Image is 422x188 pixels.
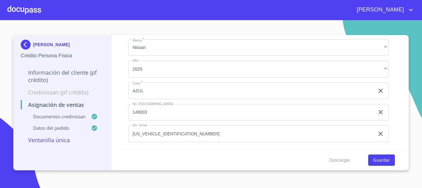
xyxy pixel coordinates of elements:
[21,69,104,84] p: Información del cliente (PF crédito)
[128,61,389,77] div: 2025
[21,101,104,108] p: Asignación de Ventas
[21,136,104,144] p: Ventanilla única
[352,5,407,15] span: [PERSON_NAME]
[377,130,384,138] button: clear input
[33,42,70,47] p: [PERSON_NAME]
[21,52,104,59] p: Crédito Persona Física
[327,155,353,166] button: Descargar
[21,125,91,131] p: Datos del pedido
[329,156,350,164] span: Descargar
[21,40,33,50] img: Docupass spot blue
[373,156,390,164] span: Guardar
[21,89,104,96] p: Credinissan (PF crédito)
[377,108,384,116] button: clear input
[21,40,104,52] div: [PERSON_NAME]
[352,5,415,15] button: account of current user
[128,39,389,56] div: Nissan
[368,155,395,166] button: Guardar
[21,113,91,120] p: Documentos CrediNissan
[377,87,384,94] button: clear input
